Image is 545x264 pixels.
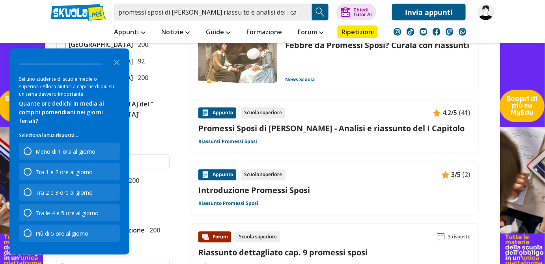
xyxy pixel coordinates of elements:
a: Promessi Sposi di [PERSON_NAME] - Analisi e riassunto del I Capitolo [198,123,470,134]
div: Scuola superiore [241,108,285,119]
div: Più di 5 ore al giorno [19,225,120,242]
div: Tra 1 e 2 ore al giorno [35,168,93,176]
div: Chiedi Tutor AI [353,7,372,17]
img: facebook [433,28,440,36]
a: Riassunti Promessi Sposi [198,139,257,145]
a: Introduzione Promessi Sposi [198,185,470,196]
div: Scuola superiore [241,169,285,180]
img: Appunti contenuto [202,109,209,117]
div: Tra 1 e 2 ore al giorno [19,163,120,180]
img: Appunti contenuto [202,171,209,179]
div: Sei uno studente di scuole medie o superiori? Allora aiutaci a capirne di più su un tema davvero ... [19,75,120,98]
a: Guide [204,26,233,40]
img: Cerca appunti, riassunti o versioni [314,6,326,18]
img: Forum contenuto [202,233,209,241]
img: WhatsApp [459,28,467,36]
button: ChiediTutor AI [336,4,376,20]
div: Meno di 1 ora al giorno [35,148,95,155]
div: Appunto [198,169,236,180]
span: 200 [146,225,160,236]
div: Scuola superiore [236,232,280,243]
a: Forum [296,26,326,40]
button: Search Button [312,4,328,20]
img: giuliaa.pezzo [478,4,494,20]
a: Riassunto Promessi Sposi [198,201,258,207]
img: Commenti lettura [437,233,445,241]
div: Appunto [198,108,236,119]
a: News Scuola [285,76,315,83]
a: Riassunto dettagliato cap. 9 promessi sposi [198,247,368,258]
p: Seleziona la tua risposta... [19,132,120,139]
img: instagram [394,28,401,36]
div: Tra le 4 e 5 ore al giorno [35,209,99,217]
span: 200 [134,39,148,50]
span: 200 [125,176,139,186]
a: Invia appunti [392,4,466,20]
img: Appunti contenuto [433,109,441,117]
span: (41) [459,108,470,118]
a: Ripetizioni [338,26,378,38]
button: Close the survey [109,54,125,70]
span: 200 [134,73,148,83]
a: Appunti [112,26,147,40]
div: Survey [9,48,129,255]
img: tiktok [407,28,414,36]
a: Formazione [245,26,284,40]
span: 3 risposte [448,232,470,243]
span: (2) [462,170,470,180]
div: Tra le 4 e 5 ore al giorno [19,204,120,221]
img: Immagine news [198,24,277,83]
span: 92 [134,56,145,66]
img: youtube [420,28,427,36]
span: 3/5 [451,170,461,180]
div: Tra 2 e 3 ore al giorno [19,184,120,201]
img: twitch [446,28,454,36]
img: Appunti contenuto [442,171,450,179]
div: Meno di 1 ora al giorno [19,143,120,160]
div: Quante ore dedichi in media ai compiti pomeridiani nei giorni feriali? [19,99,120,125]
a: Notizie [159,26,192,40]
span: 4.2/5 [442,108,457,118]
div: Tra 2 e 3 ore al giorno [35,189,93,196]
span: [GEOGRAPHIC_DATA] [65,39,133,50]
input: Cerca appunti, riassunti o versioni [114,4,312,20]
div: Forum [198,232,231,243]
a: Febbre da Promessi Sposi? Curala con riassunti [285,40,469,50]
div: Più di 5 ore al giorno [35,230,88,237]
